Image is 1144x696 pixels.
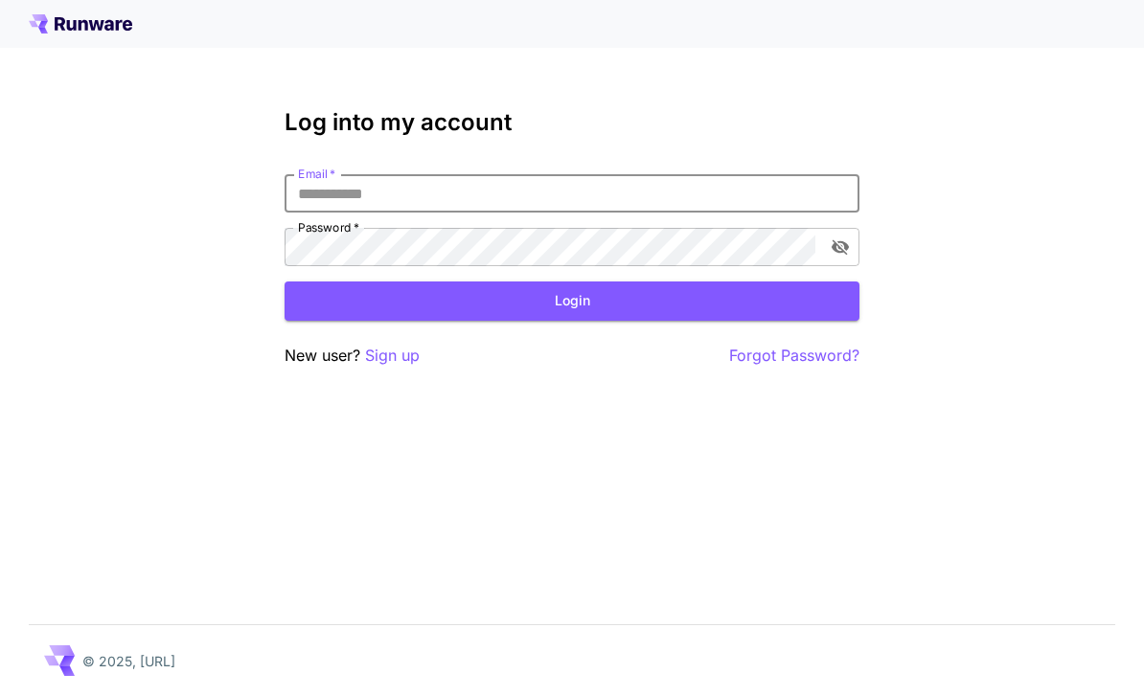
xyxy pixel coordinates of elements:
[82,651,175,671] p: © 2025, [URL]
[298,219,359,236] label: Password
[285,344,420,368] p: New user?
[823,230,858,264] button: toggle password visibility
[298,166,335,182] label: Email
[729,344,859,368] button: Forgot Password?
[285,281,859,321] button: Login
[365,344,420,368] button: Sign up
[285,109,859,136] h3: Log into my account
